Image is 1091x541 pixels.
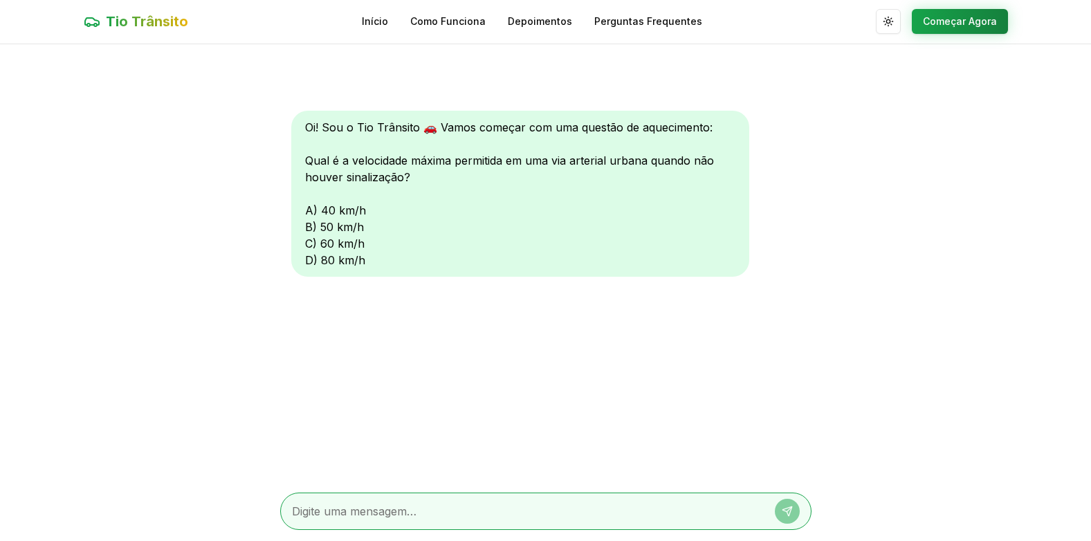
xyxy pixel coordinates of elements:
a: Perguntas Frequentes [594,15,702,28]
span: Tio Trânsito [106,12,188,31]
div: Oi! Sou o Tio Trânsito 🚗 Vamos começar com uma questão de aquecimento: Qual é a velocidade máxima... [291,111,749,277]
button: Começar Agora [912,9,1008,34]
a: Início [362,15,388,28]
a: Tio Trânsito [84,12,188,31]
a: Como Funciona [410,15,486,28]
a: Depoimentos [508,15,572,28]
